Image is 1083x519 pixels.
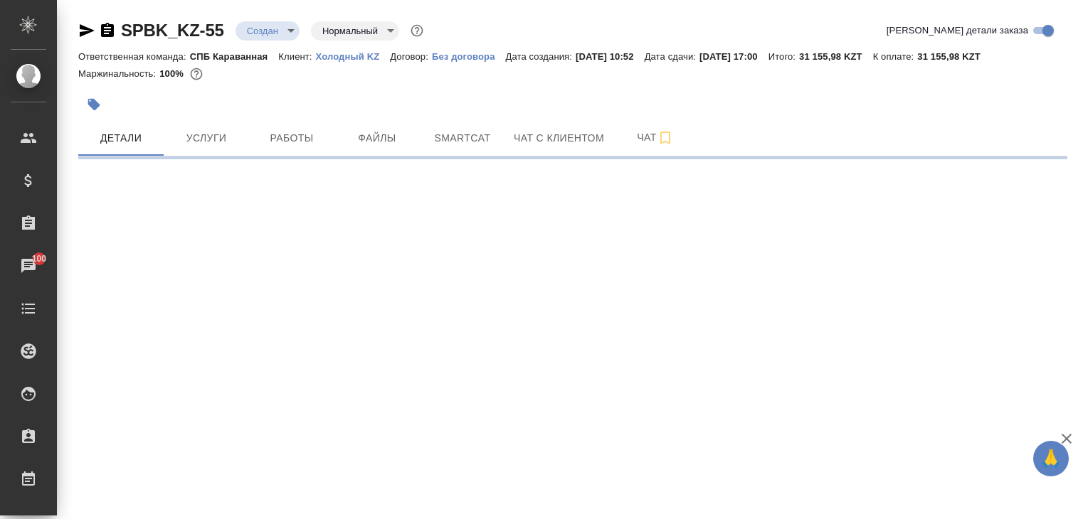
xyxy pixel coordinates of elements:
p: 31 155,98 KZT [917,51,991,62]
p: Договор: [390,51,432,62]
a: Без договора [432,50,506,62]
button: Скопировать ссылку для ЯМессенджера [78,22,95,39]
p: Без договора [432,51,506,62]
button: Добавить тэг [78,89,110,120]
p: Маржинальность: [78,68,159,79]
button: 0.00 KZT; [187,65,206,83]
span: Чат с клиентом [514,129,604,147]
span: Smartcat [428,129,497,147]
span: Услуги [172,129,241,147]
button: Нормальный [318,25,382,37]
span: Детали [87,129,155,147]
span: Чат [621,129,690,146]
span: [PERSON_NAME] детали заказа [887,23,1028,38]
p: [DATE] 17:00 [699,51,768,62]
p: Клиент: [278,51,315,62]
p: Дата сдачи: [645,51,699,62]
span: 🙏 [1039,444,1063,473]
p: К оплате: [873,51,918,62]
a: SPBK_KZ-55 [121,21,224,40]
p: Холодный KZ [316,51,391,62]
svg: Подписаться [657,129,674,146]
p: Ответственная команда: [78,51,190,62]
a: 100 [4,248,53,284]
div: Создан [236,21,300,41]
p: СПБ Караванная [190,51,279,62]
p: 31 155,98 KZT [799,51,873,62]
a: Холодный KZ [316,50,391,62]
p: [DATE] 10:52 [576,51,645,62]
p: Дата создания: [506,51,576,62]
button: Скопировать ссылку [99,22,116,39]
button: Создан [243,25,282,37]
div: Создан [311,21,399,41]
span: Файлы [343,129,411,147]
button: 🙏 [1033,441,1069,476]
p: Итого: [768,51,799,62]
button: Доп статусы указывают на важность/срочность заказа [408,21,426,40]
p: 100% [159,68,187,79]
span: Работы [258,129,326,147]
span: 100 [23,252,56,266]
